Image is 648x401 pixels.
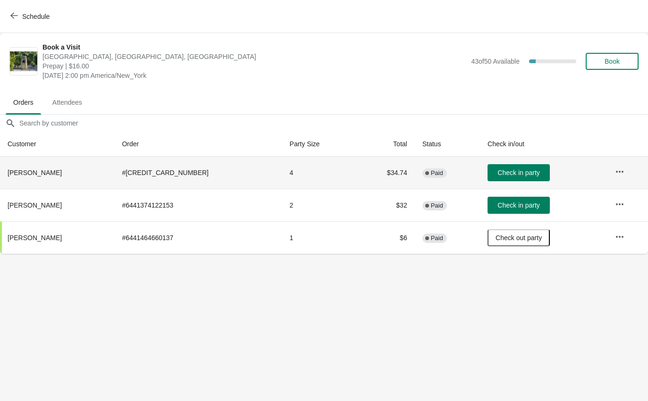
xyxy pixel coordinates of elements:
td: $34.74 [356,157,414,189]
span: Check in party [497,201,539,209]
td: 4 [282,157,357,189]
th: Total [356,132,414,157]
span: Paid [431,169,443,177]
input: Search by customer [19,115,648,132]
th: Status [415,132,480,157]
th: Party Size [282,132,357,157]
span: 43 of 50 Available [471,58,520,65]
button: Schedule [5,8,57,25]
img: Book a Visit [10,51,37,71]
button: Book [586,53,639,70]
button: Check in party [488,164,550,181]
button: Check in party [488,197,550,214]
span: [PERSON_NAME] [8,169,62,176]
span: [PERSON_NAME] [8,201,62,209]
td: 2 [282,189,357,221]
span: Check in party [497,169,539,176]
span: Book [605,58,620,65]
button: Check out party [488,229,550,246]
td: # 6441464660137 [114,221,282,254]
span: Schedule [22,13,50,20]
td: # 6441374122153 [114,189,282,221]
th: Check in/out [480,132,607,157]
span: Orders [6,94,41,111]
td: $32 [356,189,414,221]
td: $6 [356,221,414,254]
span: [PERSON_NAME] [8,234,62,242]
span: Paid [431,202,443,209]
span: Book a Visit [42,42,466,52]
span: Prepay | $16.00 [42,61,466,71]
span: Check out party [496,234,542,242]
span: Paid [431,234,443,242]
td: # [CREDIT_CARD_NUMBER] [114,157,282,189]
td: 1 [282,221,357,254]
span: Attendees [45,94,90,111]
span: [GEOGRAPHIC_DATA], [GEOGRAPHIC_DATA], [GEOGRAPHIC_DATA] [42,52,466,61]
th: Order [114,132,282,157]
span: [DATE] 2:00 pm America/New_York [42,71,466,80]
